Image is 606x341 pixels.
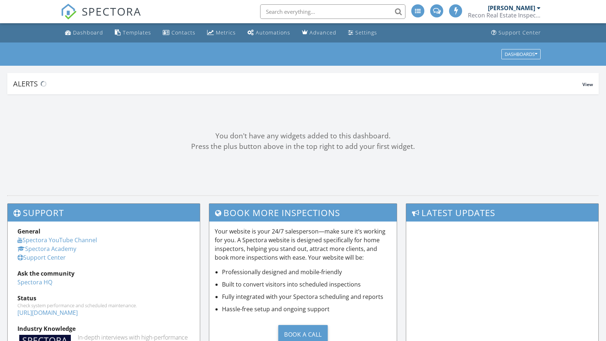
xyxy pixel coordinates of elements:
div: Press the plus button above in the top right to add your first widget. [7,141,599,152]
button: Dashboards [501,49,541,59]
div: Status [17,294,190,303]
div: Dashboards [505,52,537,57]
a: SPECTORA [61,10,141,25]
img: The Best Home Inspection Software - Spectora [61,4,77,20]
div: Industry Knowledge [17,324,190,333]
div: Contacts [171,29,195,36]
div: Settings [355,29,377,36]
a: Advanced [299,26,339,40]
div: Automations [256,29,290,36]
a: Templates [112,26,154,40]
a: Settings [345,26,380,40]
a: Support Center [488,26,544,40]
span: View [582,81,593,88]
div: Templates [123,29,151,36]
div: Alerts [13,79,582,89]
input: Search everything... [260,4,405,19]
span: SPECTORA [82,4,141,19]
a: Spectora Academy [17,245,76,253]
a: [URL][DOMAIN_NAME] [17,309,78,317]
div: Recon Real Estate Inspection [468,12,541,19]
li: Professionally designed and mobile-friendly [222,268,392,276]
div: Check system performance and scheduled maintenance. [17,303,190,308]
a: Dashboard [62,26,106,40]
div: Advanced [310,29,336,36]
p: Your website is your 24/7 salesperson—make sure it’s working for you. A Spectora website is desig... [215,227,392,262]
div: You don't have any widgets added to this dashboard. [7,131,599,141]
div: [PERSON_NAME] [488,4,535,12]
strong: General [17,227,40,235]
li: Hassle-free setup and ongoing support [222,305,392,313]
div: Support Center [498,29,541,36]
a: Automations (Basic) [245,26,293,40]
a: Contacts [160,26,198,40]
h3: Book More Inspections [209,204,397,222]
div: Metrics [216,29,236,36]
a: Metrics [204,26,239,40]
li: Built to convert visitors into scheduled inspections [222,280,392,289]
h3: Latest Updates [406,204,598,222]
a: Spectora YouTube Channel [17,236,97,244]
li: Fully integrated with your Spectora scheduling and reports [222,292,392,301]
div: Ask the community [17,269,190,278]
div: Dashboard [73,29,103,36]
a: Support Center [17,253,66,261]
h3: Support [8,204,200,222]
a: Spectora HQ [17,278,52,286]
